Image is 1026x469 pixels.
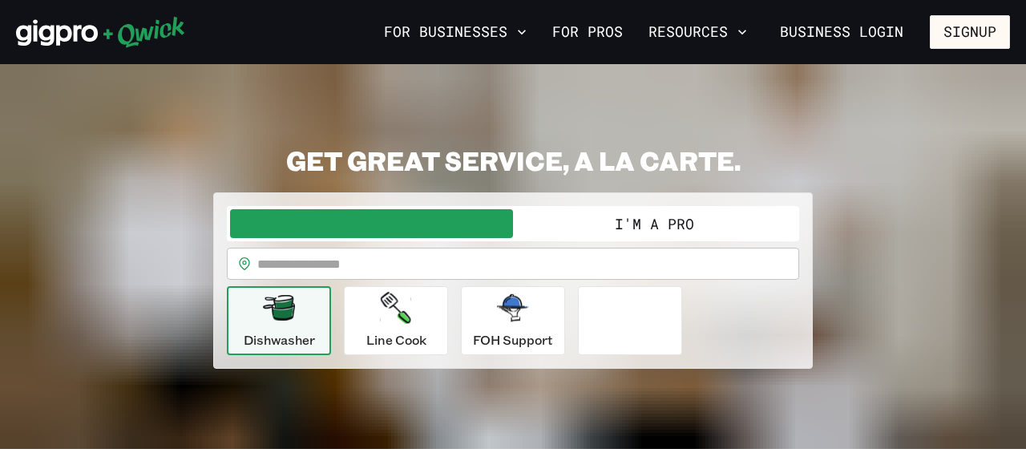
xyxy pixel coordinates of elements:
button: Line Cook [344,286,448,355]
button: I'm a Business [230,209,513,238]
button: Resources [642,18,753,46]
h2: GET GREAT SERVICE, A LA CARTE. [213,144,813,176]
button: FOH Support [461,286,565,355]
p: Line Cook [366,330,426,350]
p: Dishwasher [244,330,315,350]
button: Signup [930,15,1010,49]
button: Dishwasher [227,286,331,355]
a: For Pros [546,18,629,46]
a: Business Login [766,15,917,49]
button: For Businesses [378,18,533,46]
p: FOH Support [473,330,553,350]
button: I'm a Pro [513,209,796,238]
